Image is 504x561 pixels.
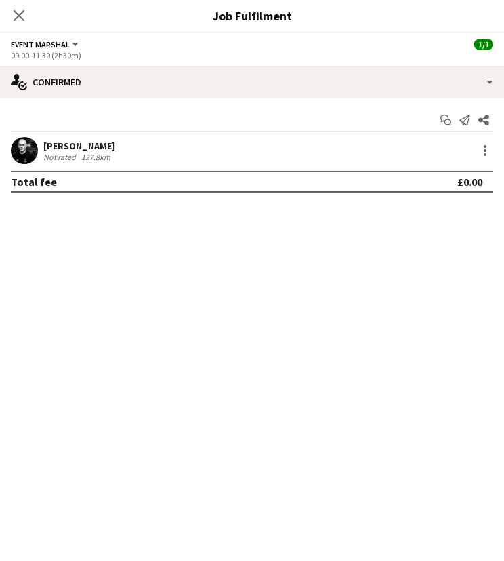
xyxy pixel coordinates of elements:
div: Total fee [11,175,57,189]
span: 1/1 [474,39,493,50]
div: £0.00 [457,175,482,189]
div: [PERSON_NAME] [43,140,115,152]
div: 127.8km [79,152,113,162]
div: 09:00-11:30 (2h30m) [11,50,493,60]
button: Event Marshal [11,39,81,50]
span: Event Marshal [11,39,70,50]
div: Not rated [43,152,79,162]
